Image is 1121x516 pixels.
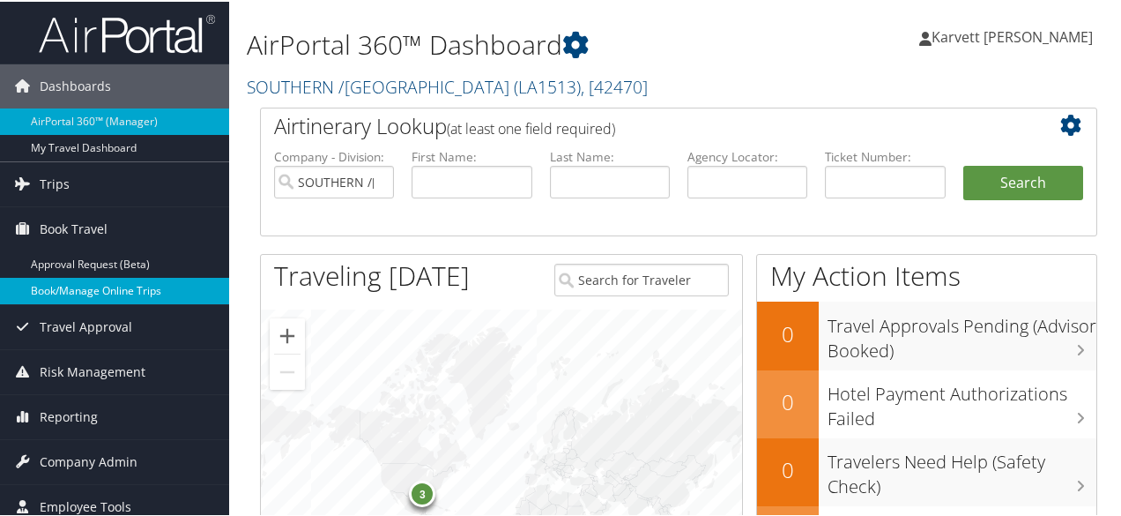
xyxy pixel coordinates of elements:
a: 0Travelers Need Help (Safety Check) [757,437,1096,505]
a: SOUTHERN /[GEOGRAPHIC_DATA] [247,73,648,97]
div: 3 [409,479,435,505]
label: Company - Division: [274,146,394,164]
h3: Travel Approvals Pending (Advisor Booked) [828,303,1096,362]
label: Last Name: [550,146,670,164]
input: Search for Traveler [554,262,728,295]
h1: Traveling [DATE] [274,256,470,293]
img: airportal-logo.png [39,11,215,53]
h2: 0 [757,453,819,483]
span: ( LA1513 ) [514,73,581,97]
span: Travel Approval [40,303,132,348]
a: 0Travel Approvals Pending (Advisor Booked) [757,300,1096,368]
span: Book Travel [40,206,108,250]
span: , [ 42470 ] [581,73,648,97]
h1: My Action Items [757,256,1096,293]
button: Search [963,164,1083,199]
span: Reporting [40,393,98,437]
h2: 0 [757,385,819,415]
span: (at least one field required) [447,117,615,137]
span: Risk Management [40,348,145,393]
h1: AirPortal 360™ Dashboard [247,25,822,62]
label: First Name: [412,146,531,164]
button: Zoom in [270,317,305,352]
a: Karvett [PERSON_NAME] [919,9,1110,62]
label: Ticket Number: [825,146,945,164]
button: Zoom out [270,353,305,388]
label: Agency Locator: [687,146,807,164]
span: Trips [40,161,70,205]
span: Karvett [PERSON_NAME] [932,26,1093,45]
h2: Airtinerary Lookup [274,109,1013,139]
span: Dashboards [40,63,111,107]
h3: Hotel Payment Authorizations Failed [828,371,1096,430]
h2: 0 [757,318,819,348]
h3: Travelers Need Help (Safety Check) [828,439,1096,497]
span: Company Admin [40,438,137,482]
a: 0Hotel Payment Authorizations Failed [757,369,1096,437]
